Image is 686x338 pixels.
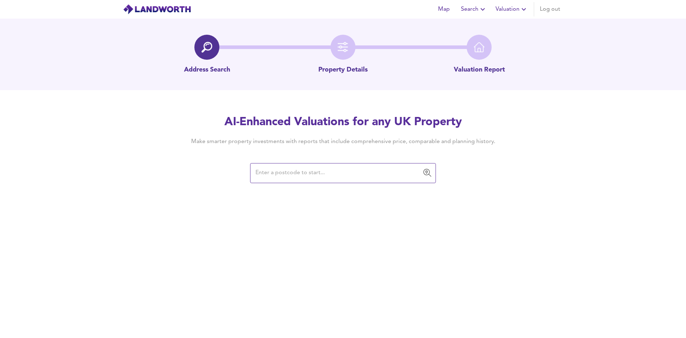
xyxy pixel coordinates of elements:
[318,65,368,75] p: Property Details
[458,2,490,16] button: Search
[540,4,560,14] span: Log out
[123,4,191,15] img: logo
[180,138,506,146] h4: Make smarter property investments with reports that include comprehensive price, comparable and p...
[496,4,528,14] span: Valuation
[454,65,505,75] p: Valuation Report
[432,2,455,16] button: Map
[474,42,484,53] img: home-icon
[537,2,563,16] button: Log out
[180,114,506,130] h2: AI-Enhanced Valuations for any UK Property
[338,42,348,53] img: filter-icon
[435,4,452,14] span: Map
[461,4,487,14] span: Search
[493,2,531,16] button: Valuation
[253,166,422,180] input: Enter a postcode to start...
[202,42,212,53] img: search-icon
[184,65,230,75] p: Address Search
